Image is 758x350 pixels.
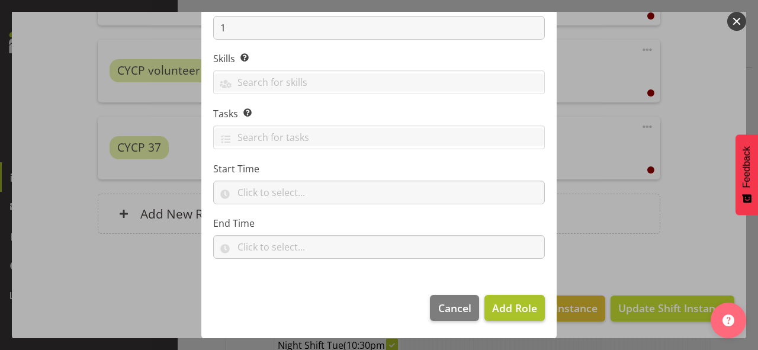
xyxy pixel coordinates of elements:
[735,134,758,215] button: Feedback - Show survey
[213,181,545,204] input: Click to select...
[213,216,545,230] label: End Time
[484,295,545,321] button: Add Role
[492,301,537,315] span: Add Role
[213,107,545,121] label: Tasks
[438,300,471,316] span: Cancel
[213,162,545,176] label: Start Time
[213,235,545,259] input: Click to select...
[741,146,752,188] span: Feedback
[213,52,545,66] label: Skills
[214,73,544,92] input: Search for skills
[722,314,734,326] img: help-xxl-2.png
[430,295,478,321] button: Cancel
[214,128,544,146] input: Search for tasks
